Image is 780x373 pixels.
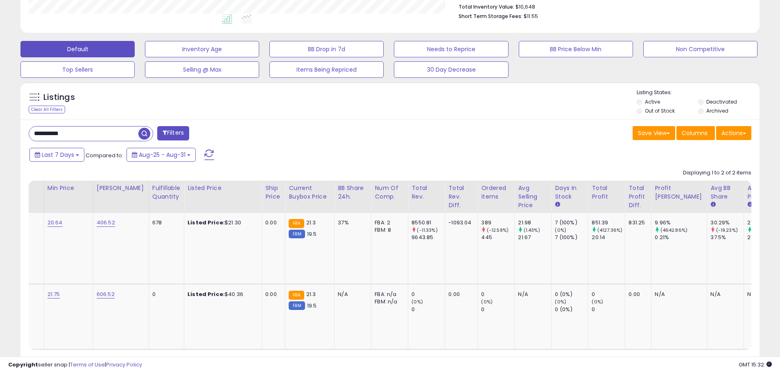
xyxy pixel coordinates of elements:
[706,98,737,105] label: Deactivated
[145,41,259,57] button: Inventory Age
[338,219,365,226] div: 37%
[592,219,625,226] div: 851.39
[592,306,625,313] div: 0
[645,98,660,105] label: Active
[739,361,772,368] span: 2025-09-8 15:32 GMT
[555,306,588,313] div: 0 (0%)
[86,151,123,159] span: Compared to:
[629,291,645,298] div: 0.00
[152,219,178,226] div: 678
[29,106,65,113] div: Clear All Filters
[42,151,74,159] span: Last 7 Days
[338,184,368,201] div: BB Share 24h.
[375,226,402,234] div: FBM: 8
[289,291,304,300] small: FBA
[448,219,471,226] div: -1093.04
[152,184,181,201] div: Fulfillable Quantity
[411,306,445,313] div: 0
[47,219,63,227] a: 20.64
[518,291,545,298] div: N/A
[306,290,316,298] span: 21.3
[524,12,538,20] span: $11.55
[411,184,441,201] div: Total Rev.
[645,107,675,114] label: Out of Stock
[682,129,708,137] span: Columns
[655,234,707,241] div: 0.21%
[555,219,588,226] div: 7 (100%)
[676,126,715,140] button: Columns
[375,298,402,305] div: FBM: n/a
[481,184,511,201] div: Ordered Items
[683,169,751,177] div: Displaying 1 to 2 of 2 items
[127,148,196,162] button: Aug-25 - Aug-31
[710,184,740,201] div: Avg BB Share
[97,219,115,227] a: 406.52
[481,306,514,313] div: 0
[518,234,551,241] div: 21.67
[555,201,560,208] small: Days In Stock.
[459,13,522,20] b: Short Term Storage Fees:
[459,1,745,11] li: $10,648
[629,184,648,210] div: Total Profit Diff.
[592,291,625,298] div: 0
[265,291,279,298] div: 0.00
[524,227,540,233] small: (1.43%)
[289,301,305,310] small: FBM
[139,151,185,159] span: Aug-25 - Aug-31
[633,126,675,140] button: Save View
[269,61,384,78] button: Items Being Repriced
[269,41,384,57] button: BB Drop in 7d
[375,184,405,201] div: Num of Comp.
[706,107,728,114] label: Archived
[20,61,135,78] button: Top Sellers
[106,361,142,368] a: Privacy Policy
[481,219,514,226] div: 389
[660,227,688,233] small: (4642.86%)
[394,61,508,78] button: 30 Day Decrease
[188,219,225,226] b: Listed Price:
[43,92,75,103] h5: Listings
[47,290,60,298] a: 21.75
[265,184,282,201] div: Ship Price
[188,290,225,298] b: Listed Price:
[710,219,744,226] div: 30.29%
[188,291,255,298] div: $40.36
[265,219,279,226] div: 0.00
[8,361,142,369] div: seller snap | |
[518,219,551,226] div: 21.98
[555,298,566,305] small: (0%)
[716,227,738,233] small: (-19.23%)
[289,184,331,201] div: Current Buybox Price
[417,227,437,233] small: (-11.33%)
[710,201,715,208] small: Avg BB Share.
[629,219,645,226] div: 831.25
[145,61,259,78] button: Selling @ Max
[747,201,752,208] small: Avg Win Price.
[555,291,588,298] div: 0 (0%)
[375,219,402,226] div: FBA: 2
[307,302,317,310] span: 19.5
[338,291,365,298] div: N/A
[637,89,760,97] p: Listing States:
[481,234,514,241] div: 445
[481,298,493,305] small: (0%)
[655,219,707,226] div: 9.96%
[97,290,115,298] a: 606.52
[411,291,445,298] div: 0
[518,184,548,210] div: Avg Selling Price
[655,184,703,201] div: Profit [PERSON_NAME]
[555,227,566,233] small: (0%)
[188,219,255,226] div: $21.30
[375,291,402,298] div: FBA: n/a
[448,291,471,298] div: 0.00
[555,184,585,201] div: Days In Stock
[592,184,622,201] div: Total Profit
[597,227,623,233] small: (4127.36%)
[592,234,625,241] div: 20.14
[289,219,304,228] small: FBA
[8,361,38,368] strong: Copyright
[555,234,588,241] div: 7 (100%)
[152,291,178,298] div: 0
[411,234,445,241] div: 9643.85
[519,41,633,57] button: BB Price Below Min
